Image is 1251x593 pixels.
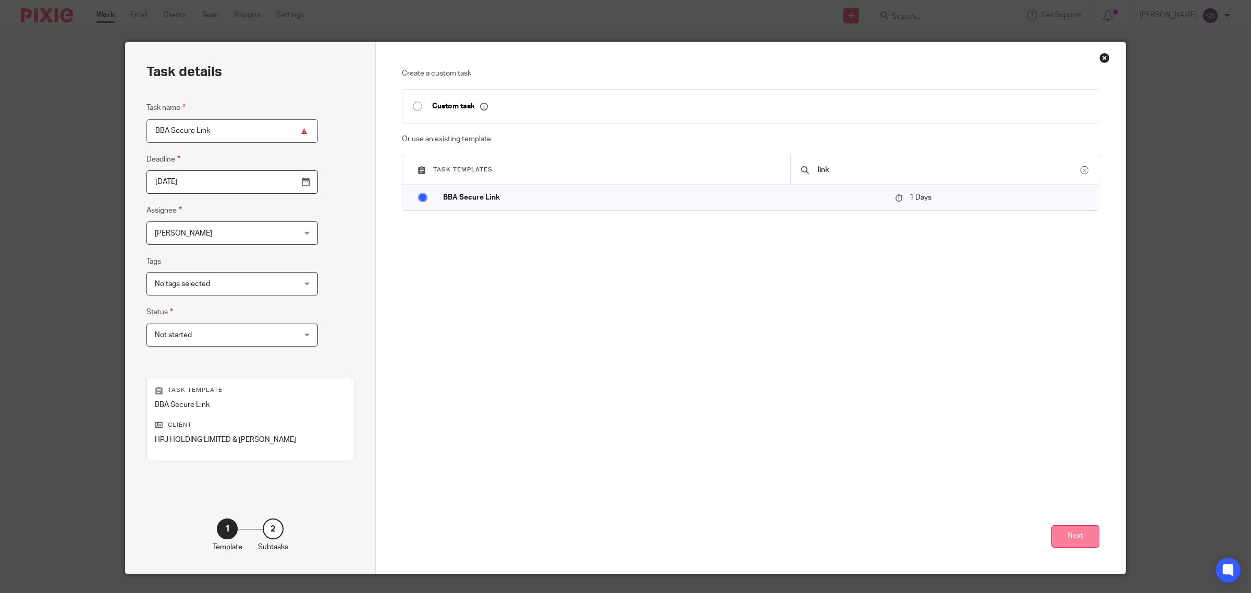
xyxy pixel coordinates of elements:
span: Not started [155,331,192,339]
span: No tags selected [155,280,210,288]
input: Pick a date [146,170,318,194]
p: Client [155,421,346,429]
span: 1 Days [910,194,931,201]
p: BBA Secure Link [443,192,885,203]
p: Create a custom task [402,68,1100,79]
button: Next [1051,525,1099,548]
div: 2 [263,518,284,539]
label: Deadline [146,153,180,165]
div: 1 [217,518,238,539]
label: Task name [146,102,186,114]
p: Template [213,542,242,552]
input: Search... [817,164,1081,176]
label: Tags [146,256,161,267]
input: Task name [146,119,318,143]
p: HPJ HOLDING LIMITED & [PERSON_NAME] [155,435,346,445]
p: Or use an existing template [402,134,1100,144]
span: Task templates [433,167,493,172]
label: Assignee [146,204,182,216]
label: Status [146,306,173,318]
p: Task template [155,386,346,394]
h2: Task details [146,63,222,81]
p: BBA Secure Link [155,400,346,410]
span: [PERSON_NAME] [155,230,212,237]
p: Subtasks [258,542,288,552]
div: Close this dialog window [1099,53,1110,63]
p: Custom task [432,102,488,111]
